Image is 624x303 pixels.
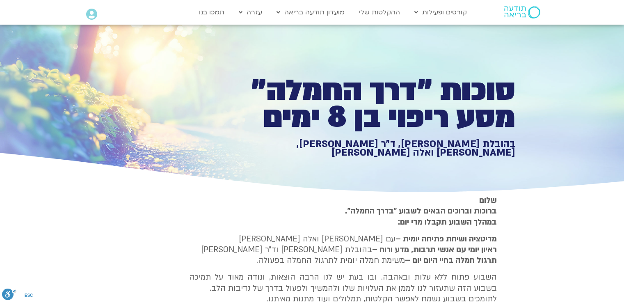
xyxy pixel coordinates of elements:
a: עזרה [235,5,266,20]
img: תודעה בריאה [504,6,540,18]
strong: מדיטציה ושיחת פתיחה יומית – [395,234,497,244]
h1: בהובלת [PERSON_NAME], ד״ר [PERSON_NAME], [PERSON_NAME] ואלה [PERSON_NAME] [231,140,515,157]
strong: ברוכות וברוכים הבאים לשבוע ״בדרך החמלה״. במהלך השבוע תקבלו מדי יום: [345,206,497,227]
b: ראיון יומי עם אנשי תרבות, מדע ורוח – [372,244,497,255]
b: תרגול חמלה בחיי היום יום – [405,255,497,266]
a: ההקלטות שלי [355,5,404,20]
a: מועדון תודעה בריאה [272,5,349,20]
p: עם [PERSON_NAME] ואלה [PERSON_NAME] בהובלת [PERSON_NAME] וד״ר [PERSON_NAME] משימת חמלה יומית לתרג... [189,234,497,266]
h1: סוכות ״דרך החמלה״ מסע ריפוי בן 8 ימים [231,77,515,131]
a: קורסים ופעילות [410,5,471,20]
a: תמכו בנו [195,5,229,20]
strong: שלום [479,195,497,206]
